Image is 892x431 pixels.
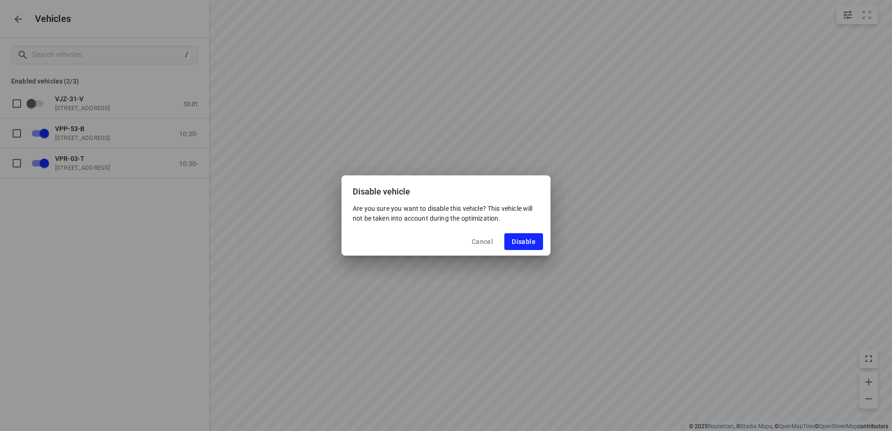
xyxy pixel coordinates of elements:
[353,204,539,222] p: Are you sure you want to disable this vehicle? This vehicle will not be taken into account during...
[512,238,536,245] span: Disable
[464,233,501,250] button: Cancel
[472,238,493,245] span: Cancel
[341,175,551,204] div: Disable vehicle
[504,233,543,250] button: Disable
